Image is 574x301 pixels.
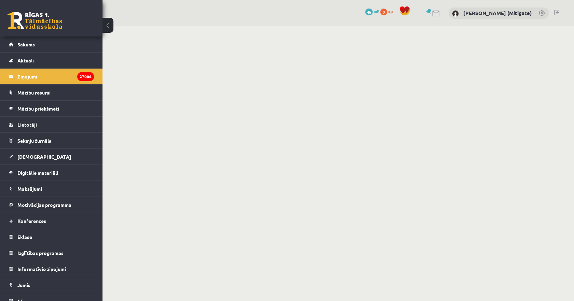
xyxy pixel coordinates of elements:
[17,121,37,128] span: Lietotāji
[17,138,51,144] span: Sekmju žurnāls
[9,181,94,197] a: Maksājumi
[9,37,94,52] a: Sākums
[77,72,94,81] i: 27006
[17,154,71,160] span: [DEMOGRAPHIC_DATA]
[17,202,71,208] span: Motivācijas programma
[9,277,94,293] a: Jumis
[388,9,393,14] span: xp
[17,266,66,272] span: Informatīvie ziņojumi
[365,9,379,14] a: 46 mP
[374,9,379,14] span: mP
[17,89,51,96] span: Mācību resursi
[17,57,34,63] span: Aktuāli
[9,261,94,277] a: Informatīvie ziņojumi
[9,213,94,229] a: Konferences
[463,10,532,16] a: [PERSON_NAME] (Mitigate)
[17,69,94,84] legend: Ziņojumi
[9,85,94,100] a: Mācību resursi
[17,105,59,112] span: Mācību priekšmeti
[9,229,94,245] a: Eklase
[17,181,94,197] legend: Maksājumi
[380,9,396,14] a: 0 xp
[17,250,64,256] span: Izglītības programas
[17,234,32,240] span: Eklase
[9,133,94,148] a: Sekmju žurnāls
[17,170,58,176] span: Digitālie materiāli
[9,165,94,181] a: Digitālie materiāli
[9,69,94,84] a: Ziņojumi27006
[9,101,94,116] a: Mācību priekšmeti
[9,53,94,68] a: Aktuāli
[9,245,94,261] a: Izglītības programas
[9,117,94,132] a: Lietotāji
[17,41,35,47] span: Sākums
[9,197,94,213] a: Motivācijas programma
[17,282,30,288] span: Jumis
[365,9,373,15] span: 46
[380,9,387,15] span: 0
[17,218,46,224] span: Konferences
[452,10,459,17] img: Vitālijs Viļums (Mitigate)
[9,149,94,164] a: [DEMOGRAPHIC_DATA]
[8,12,62,29] a: Rīgas 1. Tālmācības vidusskola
